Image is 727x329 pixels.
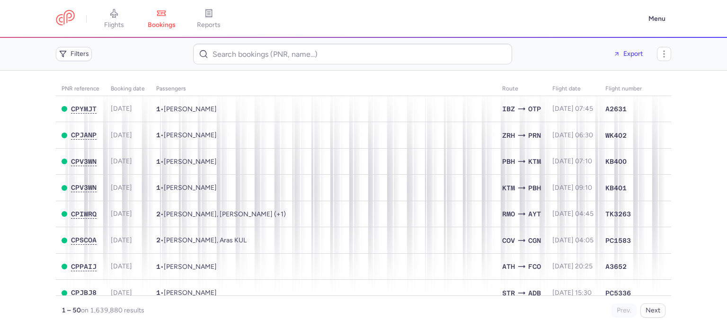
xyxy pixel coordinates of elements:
span: [DATE] [111,184,132,192]
span: reports [197,21,221,29]
button: CPIWRQ [71,210,97,218]
button: Export [607,46,649,62]
span: Export [623,50,643,57]
button: CPJANP [71,131,97,139]
span: KB400 [605,157,627,166]
input: Search bookings (PNR, name...) [193,44,512,64]
span: Iulian Paul AVRAM [164,105,217,113]
span: • [156,263,217,271]
span: PC5336 [605,288,631,298]
span: [DATE] [111,131,132,139]
span: [DATE] 15:30 [552,289,592,297]
span: CPJBJ8 [71,289,97,296]
th: flight date [547,82,600,96]
span: 1 [156,131,160,139]
span: CGN [528,235,541,246]
th: Passengers [151,82,496,96]
span: ATH [502,261,515,272]
span: STR [502,288,515,298]
span: Svetlana SHKURIAK, Miron KOLOSKOV, Natalia KOLOSKOVA [164,210,286,218]
button: Filters [56,47,92,61]
span: • [156,184,217,192]
span: Okan KUL, Aras KUL [164,236,247,244]
span: CPV3WN [71,184,97,191]
span: A3652 [605,262,627,271]
span: • [156,289,217,297]
span: RMO [502,209,515,219]
span: CPPAIJ [71,263,97,270]
span: TK3263 [605,209,631,219]
span: Pati MAGOMEDOVA [164,263,217,271]
span: 1 [156,105,160,113]
span: [DATE] 07:10 [552,157,592,165]
span: [DATE] 09:10 [552,184,592,192]
span: Denise HOXHA [164,131,217,139]
span: WK402 [605,131,627,140]
span: [DATE] 07:45 [552,105,593,113]
button: CPSCOA [71,236,97,244]
span: COV [502,235,515,246]
a: CitizenPlane red outlined logo [56,10,75,27]
th: PNR reference [56,82,105,96]
span: • [156,236,247,244]
th: Route [496,82,547,96]
span: OTP [528,104,541,114]
span: CPV3WN [71,158,97,165]
span: ZRH [502,130,515,141]
span: KB401 [605,183,627,193]
span: [DATE] [111,210,132,218]
button: CPJBJ8 [71,289,97,297]
a: flights [90,9,138,29]
a: reports [185,9,232,29]
span: 2 [156,236,160,244]
span: PBH [528,183,541,193]
th: Booking date [105,82,151,96]
a: bookings [138,9,185,29]
span: [DATE] [111,157,132,165]
strong: 1 – 50 [62,306,81,314]
span: on 1,639,880 results [81,306,144,314]
span: [DATE] 04:45 [552,210,594,218]
button: CPYMJT [71,105,97,113]
span: [DATE] [111,105,132,113]
span: 1 [156,184,160,191]
span: PRN [528,130,541,141]
span: A2631 [605,104,627,114]
span: [DATE] 06:30 [552,131,593,139]
span: bookings [148,21,176,29]
span: KTM [502,183,515,193]
span: • [156,158,217,166]
span: • [156,210,286,218]
span: 1 [156,289,160,296]
span: • [156,105,217,113]
th: Flight number [600,82,647,96]
span: [DATE] [111,289,132,297]
span: [DATE] [111,262,132,270]
span: [DATE] 20:25 [552,262,593,270]
button: Menu [643,10,671,28]
button: CPV3WN [71,184,97,192]
span: [DATE] [111,236,132,244]
span: Mehmet DELIGOEZ [164,158,217,166]
span: ADB [528,288,541,298]
button: Prev. [612,303,637,318]
button: CPPAIJ [71,263,97,271]
button: CPV3WN [71,158,97,166]
span: Filters [71,50,89,58]
span: [DATE] 04:05 [552,236,594,244]
span: KTM [528,156,541,167]
span: • [156,131,217,139]
span: FCO [528,261,541,272]
span: 1 [156,158,160,165]
span: PC1583 [605,236,631,245]
span: flights [104,21,124,29]
span: 2 [156,210,160,218]
span: 1 [156,263,160,270]
span: AYT [528,209,541,219]
span: Mehmet DELIGOEZ [164,184,217,192]
span: Atilla ATALAY [164,289,217,297]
